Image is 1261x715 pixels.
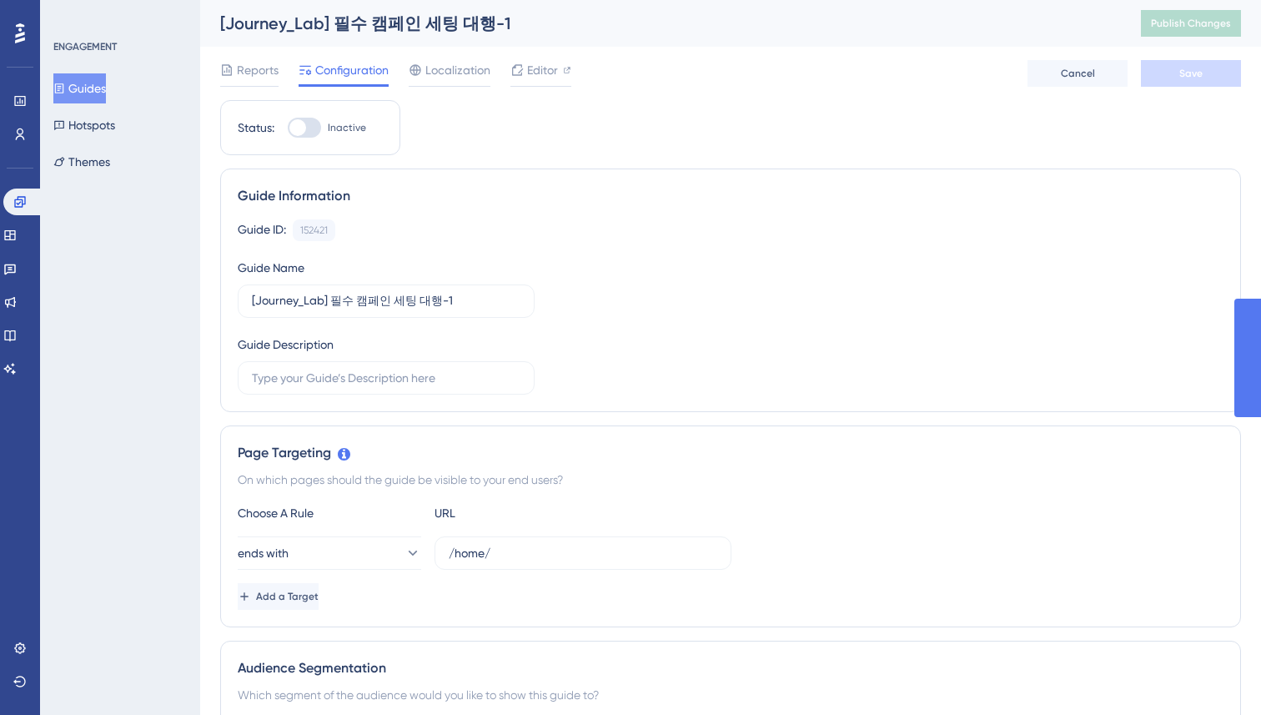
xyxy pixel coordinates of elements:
[315,60,389,80] span: Configuration
[53,147,110,177] button: Themes
[1141,60,1241,87] button: Save
[238,503,421,523] div: Choose A Rule
[1151,17,1231,30] span: Publish Changes
[238,536,421,570] button: ends with
[1141,10,1241,37] button: Publish Changes
[238,335,334,355] div: Guide Description
[238,443,1223,463] div: Page Targeting
[1027,60,1128,87] button: Cancel
[238,658,1223,678] div: Audience Segmentation
[449,544,717,562] input: yourwebsite.com/path
[328,121,366,134] span: Inactive
[53,110,115,140] button: Hotspots
[527,60,558,80] span: Editor
[1191,649,1241,699] iframe: UserGuiding AI Assistant Launcher
[300,224,328,237] div: 152421
[238,685,1223,705] div: Which segment of the audience would you like to show this guide to?
[425,60,490,80] span: Localization
[238,470,1223,490] div: On which pages should the guide be visible to your end users?
[435,503,618,523] div: URL
[238,543,289,563] span: ends with
[238,118,274,138] div: Status:
[238,219,286,241] div: Guide ID:
[238,583,319,610] button: Add a Target
[53,40,117,53] div: ENGAGEMENT
[256,590,319,603] span: Add a Target
[1179,67,1203,80] span: Save
[238,186,1223,206] div: Guide Information
[237,60,279,80] span: Reports
[220,12,1099,35] div: [Journey_Lab] 필수 캠페인 세팅 대행-1
[1061,67,1095,80] span: Cancel
[252,369,520,387] input: Type your Guide’s Description here
[252,292,520,310] input: Type your Guide’s Name here
[238,258,304,278] div: Guide Name
[53,73,106,103] button: Guides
